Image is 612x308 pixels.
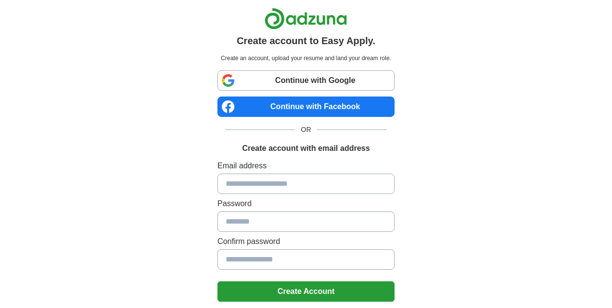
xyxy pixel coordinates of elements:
label: Password [217,198,395,210]
a: Continue with Facebook [217,97,395,117]
a: Continue with Google [217,70,395,91]
h1: Create account with email address [242,143,370,154]
button: Create Account [217,281,395,302]
label: Confirm password [217,236,395,247]
span: OR [295,125,317,135]
img: Adzuna logo [265,8,347,30]
label: Email address [217,160,395,172]
p: Create an account, upload your resume and land your dream role. [219,54,393,63]
h1: Create account to Easy Apply. [237,33,376,48]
